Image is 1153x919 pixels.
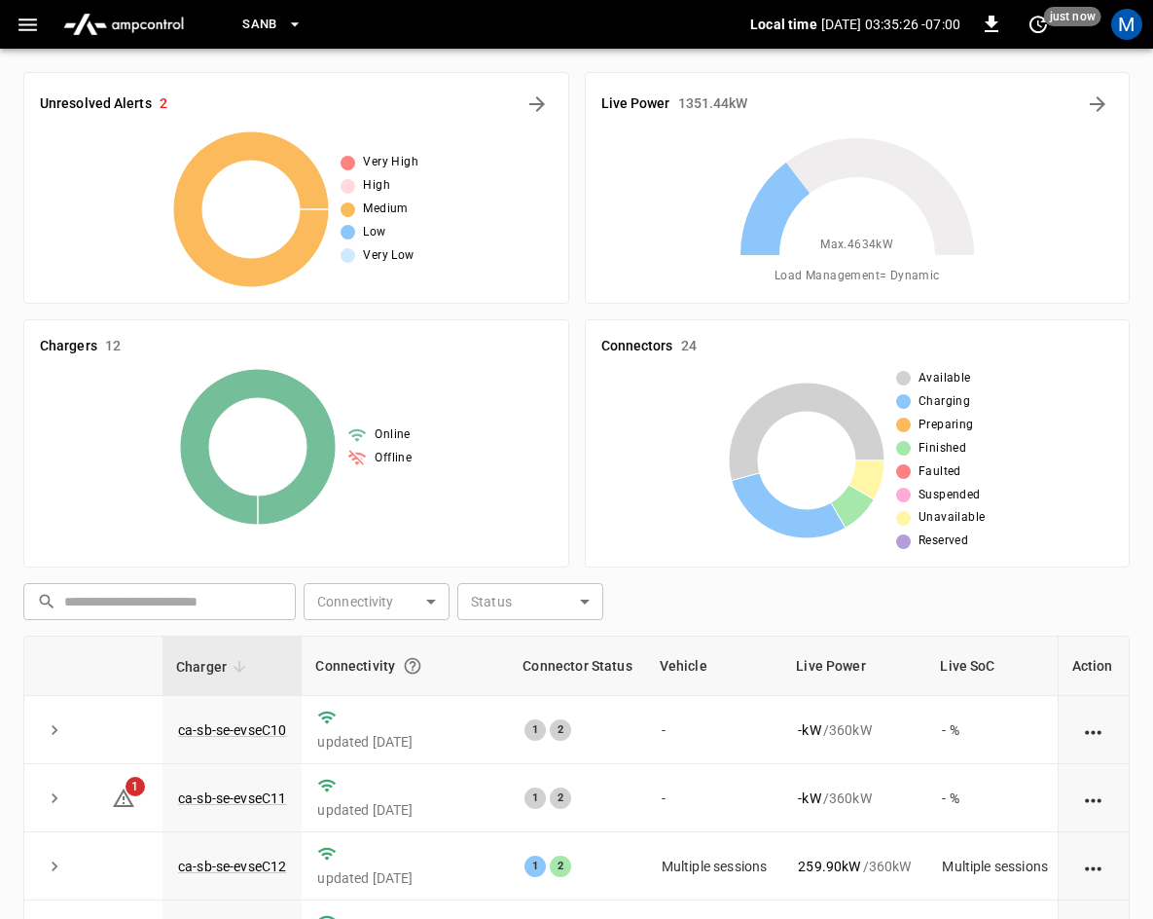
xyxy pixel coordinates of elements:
[646,696,783,764] td: -
[926,832,1063,901] td: Multiple sessions
[317,800,493,820] p: updated [DATE]
[601,93,670,115] h6: Live Power
[178,722,286,738] a: ca-sb-se-evseC10
[112,789,135,804] a: 1
[782,637,926,696] th: Live Power
[1058,637,1129,696] th: Action
[178,790,286,806] a: ca-sb-se-evseC11
[395,648,430,683] button: Connection between the charger and our software.
[317,732,493,752] p: updated [DATE]
[40,784,69,813] button: expand row
[919,508,985,528] span: Unavailable
[363,200,408,219] span: Medium
[317,868,493,888] p: updated [DATE]
[550,788,571,809] div: 2
[375,449,412,468] span: Offline
[926,764,1063,832] td: - %
[919,486,981,505] span: Suspended
[375,425,410,445] span: Online
[798,789,911,808] div: / 360 kW
[524,719,546,741] div: 1
[1023,9,1054,40] button: set refresh interval
[40,716,69,745] button: expand row
[798,789,820,808] p: - kW
[798,720,911,740] div: / 360 kW
[919,439,966,459] span: Finished
[40,93,152,115] h6: Unresolved Alerts
[678,93,748,115] h6: 1351.44 kW
[646,832,783,901] td: Multiple sessions
[40,852,69,881] button: expand row
[798,857,911,876] div: / 360 kW
[550,719,571,741] div: 2
[363,223,385,242] span: Low
[234,6,310,44] button: SanB
[1111,9,1142,40] div: profile-icon
[798,857,860,876] p: 259.90 kW
[919,462,961,482] span: Faulted
[1044,7,1101,26] span: just now
[681,336,697,357] h6: 24
[40,336,97,357] h6: Chargers
[775,267,940,286] span: Load Management = Dynamic
[550,856,571,877] div: 2
[524,788,546,809] div: 1
[926,696,1063,764] td: - %
[363,153,418,172] span: Very High
[160,93,167,115] h6: 2
[798,720,820,740] p: - kW
[242,14,277,36] span: SanB
[126,777,145,796] span: 1
[1082,857,1106,876] div: action cell options
[509,637,645,696] th: Connector Status
[363,176,390,196] span: High
[176,655,252,679] span: Charger
[178,859,286,874] a: ca-sb-se-evseC12
[919,532,968,551] span: Reserved
[820,236,893,255] span: Max. 4634 kW
[821,15,960,34] p: [DATE] 03:35:26 -07:00
[646,764,783,832] td: -
[646,637,783,696] th: Vehicle
[105,336,121,357] h6: 12
[55,6,192,43] img: ampcontrol.io logo
[522,89,553,120] button: All Alerts
[524,856,546,877] div: 1
[919,416,974,435] span: Preparing
[1082,89,1113,120] button: Energy Overview
[919,369,971,388] span: Available
[919,392,970,412] span: Charging
[601,336,673,357] h6: Connectors
[750,15,817,34] p: Local time
[926,637,1063,696] th: Live SoC
[315,648,495,683] div: Connectivity
[363,246,414,266] span: Very Low
[1082,789,1106,808] div: action cell options
[1082,720,1106,740] div: action cell options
